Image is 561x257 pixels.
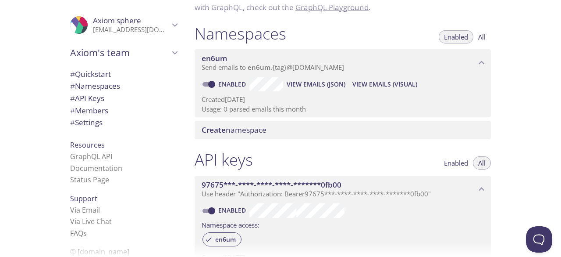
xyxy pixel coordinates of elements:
div: API Keys [63,92,184,105]
span: Quickstart [70,69,111,79]
label: Namespace access: [202,218,259,231]
div: Axiom sphere [63,11,184,40]
span: # [70,81,75,91]
span: Axiom's team [70,47,169,59]
span: Namespaces [70,81,120,91]
a: FAQ [70,228,87,238]
span: Resources [70,140,105,150]
h1: Namespaces [195,24,286,43]
p: Usage: 0 parsed emails this month [202,105,484,114]
span: en6um [248,63,270,72]
button: All [473,156,491,170]
a: Via Live Chat [70,217,112,226]
span: API Keys [70,93,104,103]
div: en6um [202,232,241,246]
span: Send emails to . {tag} @[DOMAIN_NAME] [202,63,344,72]
div: Namespaces [63,80,184,92]
a: GraphQL API [70,152,112,161]
button: Enabled [439,156,473,170]
span: Axiom sphere [93,15,141,25]
button: View Emails (JSON) [283,77,349,91]
div: Quickstart [63,68,184,80]
span: Settings [70,117,103,127]
button: All [473,30,491,43]
button: Enabled [439,30,473,43]
span: Create [202,125,226,135]
span: en6um [210,235,241,243]
span: s [83,228,87,238]
div: en6um namespace [195,49,491,76]
a: Documentation [70,163,122,173]
span: en6um [202,53,227,63]
div: Axiom's team [63,41,184,64]
a: Via Email [70,205,100,215]
span: # [70,93,75,103]
div: Create namespace [195,121,491,139]
iframe: Help Scout Beacon - Open [526,226,552,253]
a: Status Page [70,175,109,185]
a: Enabled [217,80,249,88]
span: # [70,105,75,116]
span: # [70,69,75,79]
div: Team Settings [63,116,184,129]
a: Enabled [217,206,249,214]
p: [EMAIL_ADDRESS][DOMAIN_NAME] [93,25,169,34]
span: Support [70,194,97,203]
span: View Emails (Visual) [352,79,417,90]
span: namespace [202,125,266,135]
h1: API keys [195,150,253,170]
span: # [70,117,75,127]
span: View Emails (JSON) [287,79,345,90]
div: Members [63,105,184,117]
span: Members [70,105,108,116]
button: View Emails (Visual) [349,77,421,91]
p: Created [DATE] [202,95,484,104]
